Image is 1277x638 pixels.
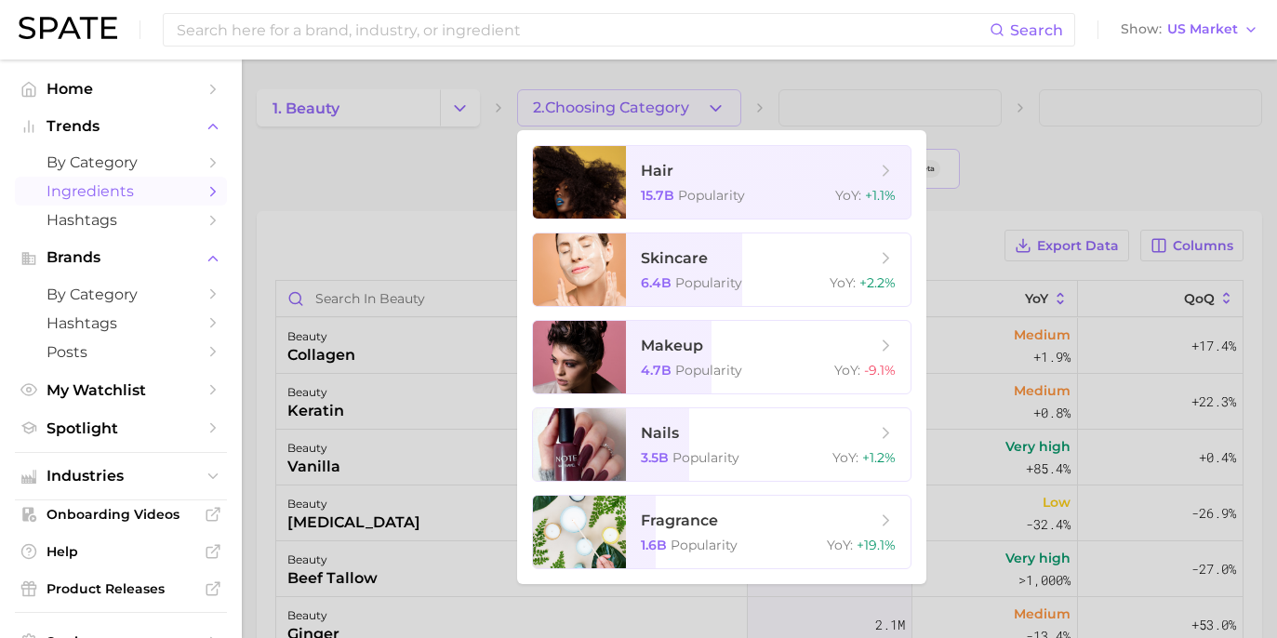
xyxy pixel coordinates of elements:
[15,376,227,405] a: My Watchlist
[15,414,227,443] a: Spotlight
[675,362,742,379] span: Popularity
[675,274,742,291] span: Popularity
[15,338,227,366] a: Posts
[641,162,673,179] span: hair
[1121,24,1162,34] span: Show
[47,543,195,560] span: Help
[859,274,896,291] span: +2.2%
[47,381,195,399] span: My Watchlist
[47,211,195,229] span: Hashtags
[827,537,853,553] span: YoY :
[47,314,195,332] span: Hashtags
[15,177,227,206] a: Ingredients
[671,537,738,553] span: Popularity
[835,187,861,204] span: YoY :
[641,424,679,442] span: nails
[1010,21,1063,39] span: Search
[47,506,195,523] span: Onboarding Videos
[678,187,745,204] span: Popularity
[641,537,667,553] span: 1.6b
[832,449,858,466] span: YoY :
[1116,18,1263,42] button: ShowUS Market
[47,249,195,266] span: Brands
[15,113,227,140] button: Trends
[47,80,195,98] span: Home
[15,280,227,309] a: by Category
[641,337,703,354] span: makeup
[15,148,227,177] a: by Category
[830,274,856,291] span: YoY :
[15,74,227,103] a: Home
[641,274,672,291] span: 6.4b
[834,362,860,379] span: YoY :
[47,419,195,437] span: Spotlight
[865,187,896,204] span: +1.1%
[641,362,672,379] span: 4.7b
[862,449,896,466] span: +1.2%
[864,362,896,379] span: -9.1%
[672,449,739,466] span: Popularity
[641,512,718,529] span: fragrance
[641,249,708,267] span: skincare
[15,206,227,234] a: Hashtags
[47,286,195,303] span: by Category
[517,130,926,584] ul: 2.Choosing Category
[15,538,227,565] a: Help
[15,462,227,490] button: Industries
[641,449,669,466] span: 3.5b
[1167,24,1238,34] span: US Market
[641,187,674,204] span: 15.7b
[47,153,195,171] span: by Category
[15,244,227,272] button: Brands
[15,500,227,528] a: Onboarding Videos
[175,14,990,46] input: Search here for a brand, industry, or ingredient
[47,468,195,485] span: Industries
[19,17,117,39] img: SPATE
[47,182,195,200] span: Ingredients
[15,575,227,603] a: Product Releases
[47,580,195,597] span: Product Releases
[857,537,896,553] span: +19.1%
[47,118,195,135] span: Trends
[47,343,195,361] span: Posts
[15,309,227,338] a: Hashtags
